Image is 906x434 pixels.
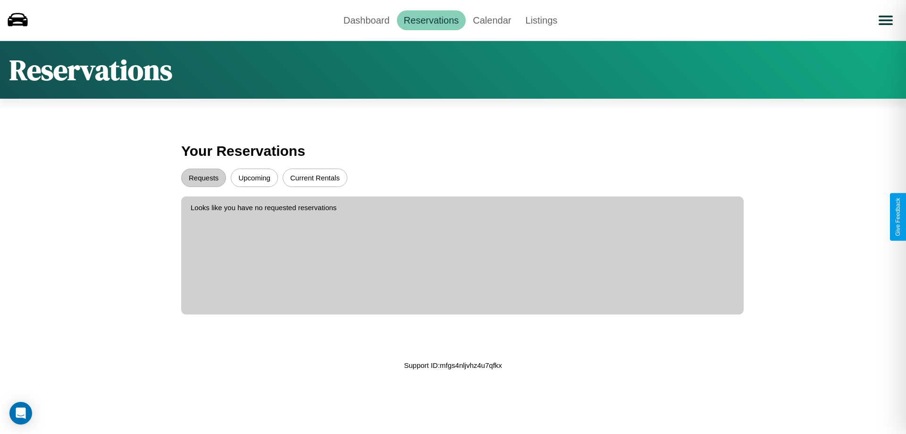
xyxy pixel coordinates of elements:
[191,201,734,214] p: Looks like you have no requested reservations
[397,10,466,30] a: Reservations
[895,198,901,236] div: Give Feedback
[466,10,518,30] a: Calendar
[872,7,899,34] button: Open menu
[9,51,172,89] h1: Reservations
[336,10,397,30] a: Dashboard
[283,169,347,187] button: Current Rentals
[518,10,564,30] a: Listings
[181,138,725,164] h3: Your Reservations
[9,402,32,425] div: Open Intercom Messenger
[231,169,278,187] button: Upcoming
[404,359,502,372] p: Support ID: mfgs4nljvhz4u7qfkx
[181,169,226,187] button: Requests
